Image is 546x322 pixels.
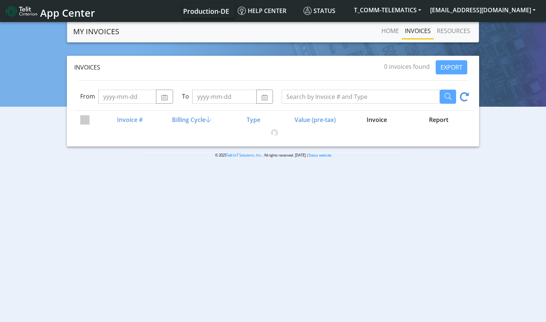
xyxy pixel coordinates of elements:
div: Invoice [345,115,407,124]
img: logo-telit-cinterion-gw-new.png [6,5,37,17]
label: To [182,92,189,101]
div: Billing Cycle [160,115,222,124]
input: yyyy-mm-dd [98,90,156,104]
img: knowledge.svg [238,7,246,15]
a: Help center [235,3,300,18]
a: Home [378,23,402,38]
p: © 2025 . All rights reserved. [DATE] | [142,152,404,158]
a: Status website [308,153,331,158]
a: Telit IoT Solutions, Inc. [226,153,262,158]
div: Value (pre-tax) [283,115,345,124]
img: calendar.svg [161,94,168,100]
div: Type [222,115,283,124]
input: Search by Invoice # and Type [282,90,440,104]
img: calendar.svg [261,94,268,100]
div: Invoice # [98,115,160,124]
button: T_COMM-TELEMATICS [350,3,426,17]
a: MY INVOICES [73,24,119,39]
span: App Center [40,6,95,20]
div: Report [407,115,469,124]
img: loading.gif [271,129,278,136]
a: Your current platform instance [183,3,229,18]
span: Help center [238,7,286,15]
label: From [80,92,95,101]
a: RESOURCES [434,23,473,38]
button: EXPORT [436,60,467,74]
span: 0 invoices found [384,62,430,71]
img: status.svg [303,7,312,15]
span: Invoices [74,63,100,71]
input: yyyy-mm-dd [192,90,257,104]
span: Status [303,7,335,15]
span: Production-DE [183,7,229,16]
a: INVOICES [402,23,434,38]
a: App Center [6,3,94,19]
button: [EMAIL_ADDRESS][DOMAIN_NAME] [426,3,540,17]
a: Status [300,3,350,18]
